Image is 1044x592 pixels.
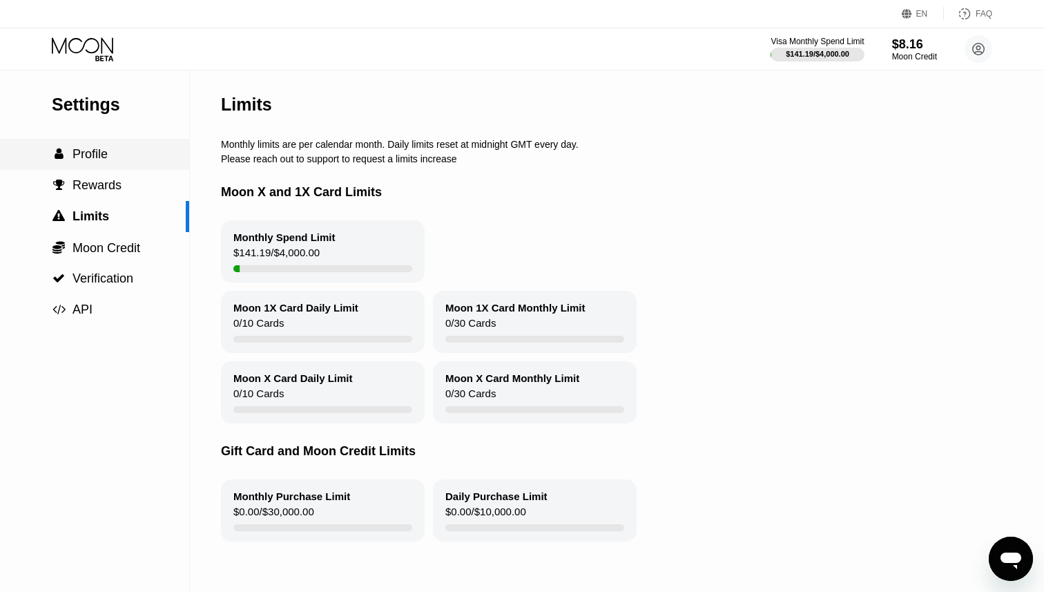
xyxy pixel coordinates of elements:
div: $8.16 [892,37,937,52]
div: FAQ [976,9,992,19]
div: 0 / 10 Cards [233,317,284,336]
div: Limits [221,95,272,115]
div: EN [902,7,944,21]
div: Visa Monthly Spend Limit [771,37,864,46]
div:  [52,240,66,254]
div: 0 / 30 Cards [445,317,496,336]
span: API [72,303,93,316]
span:  [52,240,65,254]
div: Moon 1X Card Monthly Limit [445,302,586,314]
div: $141.19 / $4,000.00 [786,50,849,58]
div: Monthly Purchase Limit [233,490,350,502]
span:  [52,272,65,285]
div: $0.00 / $10,000.00 [445,506,526,524]
div: $0.00 / $30,000.00 [233,506,314,524]
div: Moon X Card Monthly Limit [445,372,579,384]
span: Verification [72,271,133,285]
iframe: Button to launch messaging window [989,537,1033,581]
div: $141.19 / $4,000.00 [233,247,320,265]
div:  [52,148,66,160]
div: $8.16Moon Credit [892,37,937,61]
div:  [52,272,66,285]
div: Moon X Card Daily Limit [233,372,353,384]
span: Rewards [72,178,122,192]
div: Daily Purchase Limit [445,490,548,502]
div: 0 / 10 Cards [233,388,284,406]
div: 0 / 30 Cards [445,388,496,406]
div: FAQ [944,7,992,21]
div:  [52,210,66,222]
span: Moon Credit [72,241,140,255]
span:  [52,303,66,316]
div: Visa Monthly Spend Limit$141.19/$4,000.00 [771,37,864,61]
div:  [52,179,66,191]
span:  [53,179,65,191]
span: Profile [72,147,108,161]
div: Settings [52,95,189,115]
div: Moon 1X Card Daily Limit [233,302,358,314]
span:  [52,210,65,222]
div: EN [916,9,928,19]
div: Moon Credit [892,52,937,61]
span: Limits [72,209,109,223]
span:  [55,148,64,160]
div: Monthly Spend Limit [233,231,336,243]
